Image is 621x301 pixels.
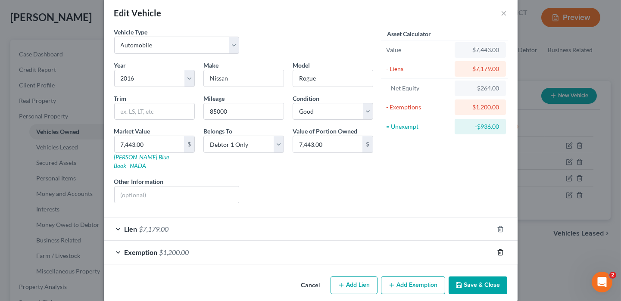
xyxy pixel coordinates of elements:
[449,276,507,295] button: Save & Close
[293,136,362,152] input: 0.00
[203,62,218,69] span: Make
[462,84,499,93] div: $264.00
[114,94,127,103] label: Trim
[114,61,126,70] label: Year
[609,272,616,279] span: 2
[462,65,499,73] div: $7,179.00
[462,122,499,131] div: -$936.00
[115,103,194,120] input: ex. LS, LT, etc
[114,153,169,169] a: [PERSON_NAME] Blue Book
[125,248,158,256] span: Exemption
[501,8,507,18] button: ×
[386,65,451,73] div: - Liens
[293,94,319,103] label: Condition
[362,136,373,152] div: $
[293,70,373,87] input: ex. Altima
[159,248,189,256] span: $1,200.00
[462,46,499,54] div: $7,443.00
[114,177,164,186] label: Other Information
[203,127,232,135] span: Belongs To
[114,7,162,19] div: Edit Vehicle
[130,162,147,169] a: NADA
[204,103,284,120] input: --
[114,28,148,37] label: Vehicle Type
[294,277,327,295] button: Cancel
[386,122,451,131] div: = Unexempt
[293,127,357,136] label: Value of Portion Owned
[115,186,239,203] input: (optional)
[331,276,378,295] button: Add Lien
[125,225,137,233] span: Lien
[115,136,184,152] input: 0.00
[386,103,451,112] div: - Exemptions
[386,46,451,54] div: Value
[592,272,612,292] iframe: Intercom live chat
[462,103,499,112] div: $1,200.00
[387,29,431,38] label: Asset Calculator
[293,61,310,70] label: Model
[184,136,194,152] div: $
[114,127,150,136] label: Market Value
[386,84,451,93] div: = Net Equity
[203,94,225,103] label: Mileage
[139,225,169,233] span: $7,179.00
[204,70,284,87] input: ex. Nissan
[381,276,445,295] button: Add Exemption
